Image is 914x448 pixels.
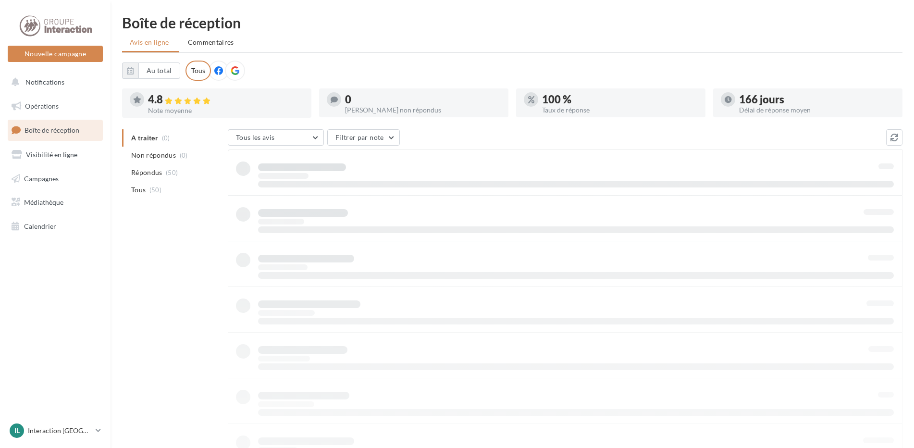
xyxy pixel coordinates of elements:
a: Boîte de réception [6,120,105,140]
span: IL [14,426,20,436]
button: Au total [122,62,180,79]
span: (50) [166,169,178,176]
button: Nouvelle campagne [8,46,103,62]
div: Taux de réponse [542,107,698,113]
div: [PERSON_NAME] non répondus [345,107,501,113]
span: Tous [131,185,146,195]
div: Tous [185,61,211,81]
span: (0) [180,151,188,159]
span: Opérations [25,102,59,110]
div: 0 [345,94,501,105]
a: Calendrier [6,216,105,236]
span: Campagnes [24,174,59,182]
span: Visibilité en ligne [26,150,77,159]
span: Non répondus [131,150,176,160]
div: Note moyenne [148,107,304,114]
span: Répondus [131,168,162,177]
div: 166 jours [739,94,895,105]
span: Boîte de réception [25,126,79,134]
span: Médiathèque [24,198,63,206]
div: Boîte de réception [122,15,902,30]
button: Au total [138,62,180,79]
span: Commentaires [188,38,234,46]
div: 100 % [542,94,698,105]
div: Délai de réponse moyen [739,107,895,113]
a: Campagnes [6,169,105,189]
a: Visibilité en ligne [6,145,105,165]
a: IL Interaction [GEOGRAPHIC_DATA] [8,422,103,440]
a: Médiathèque [6,192,105,212]
span: Calendrier [24,222,56,230]
span: Notifications [25,78,64,86]
p: Interaction [GEOGRAPHIC_DATA] [28,426,92,436]
div: 4.8 [148,94,304,105]
button: Notifications [6,72,101,92]
a: Opérations [6,96,105,116]
span: (50) [149,186,161,194]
